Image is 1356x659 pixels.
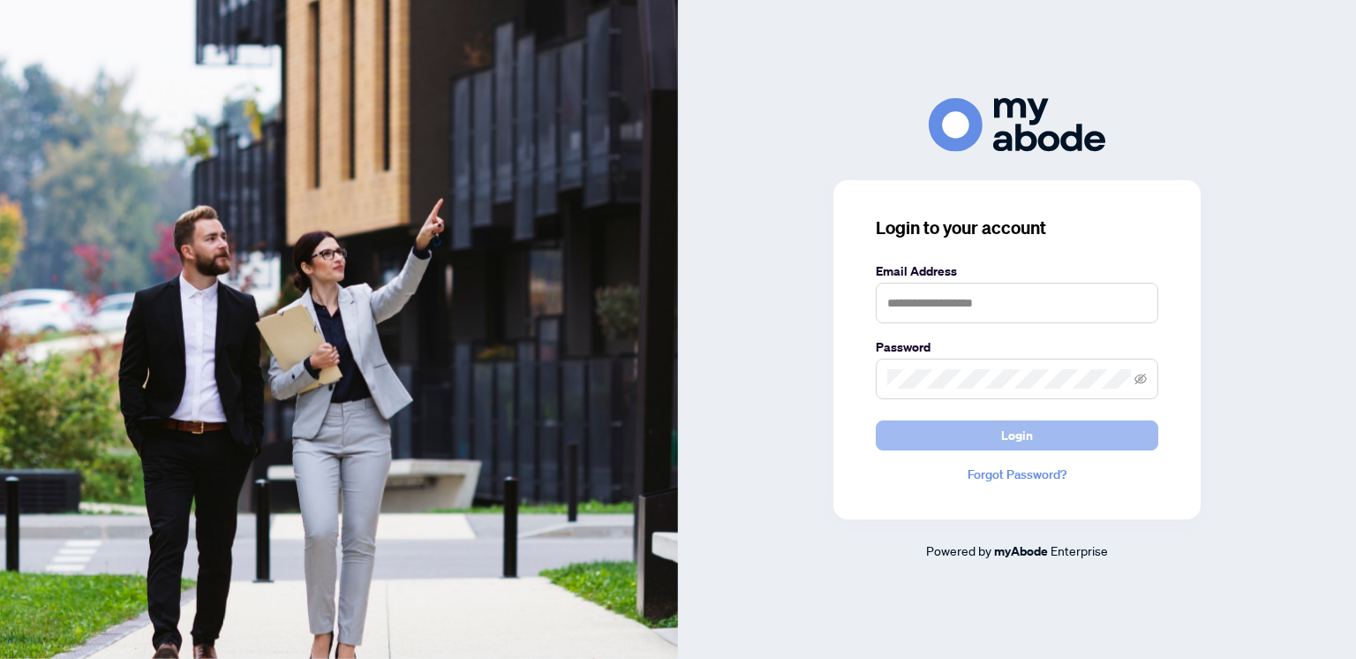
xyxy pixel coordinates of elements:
[1051,542,1108,558] span: Enterprise
[876,337,1158,357] label: Password
[1001,421,1033,450] span: Login
[926,542,991,558] span: Powered by
[929,98,1105,152] img: ma-logo
[876,261,1158,281] label: Email Address
[1134,373,1147,385] span: eye-invisible
[876,465,1158,484] a: Forgot Password?
[876,216,1158,240] h3: Login to your account
[876,420,1158,451] button: Login
[994,542,1048,561] a: myAbode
